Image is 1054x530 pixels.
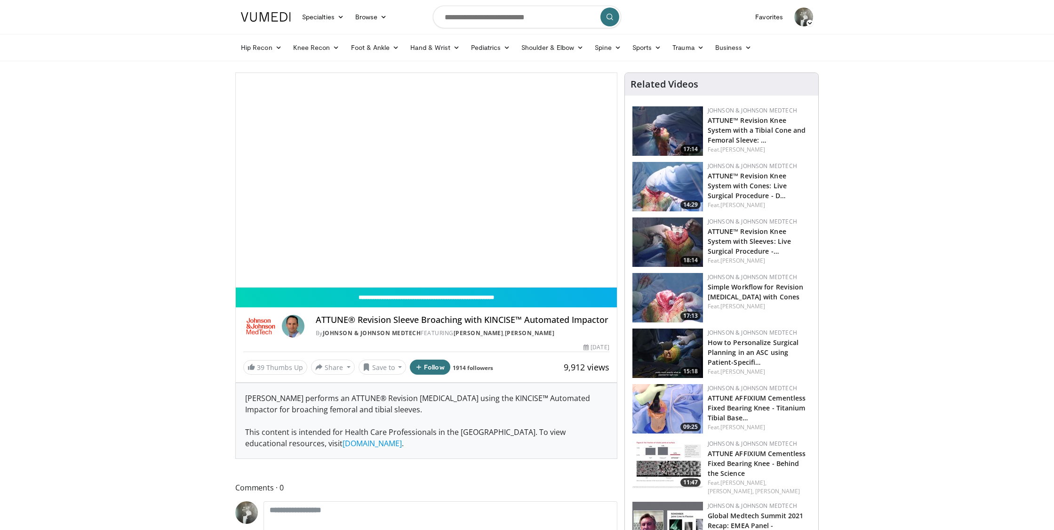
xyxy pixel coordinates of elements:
img: Johnson & Johnson MedTech [243,315,278,337]
a: Browse [350,8,393,26]
input: Search topics, interventions [433,6,621,28]
a: [PERSON_NAME] [720,201,765,209]
a: ATTUNE AFFIXIUM Cementless Fixed Bearing Knee - Titanium Tibial Base… [708,393,806,422]
a: 15:18 [632,329,703,378]
a: Specialties [296,8,350,26]
button: Save to [359,360,407,375]
span: 15:18 [680,367,701,376]
a: [PERSON_NAME] [720,368,765,376]
a: Shoulder & Elbow [516,38,589,57]
a: Hand & Wrist [405,38,465,57]
a: Business [710,38,758,57]
a: Sports [627,38,667,57]
div: By FEATURING , [316,329,609,337]
div: Feat. [708,257,811,265]
img: 0dea4cf9-2679-4316-8ae0-12b58a6cd275.150x105_q85_crop-smart_upscale.jpg [632,384,703,434]
a: Foot & Ankle [345,38,405,57]
a: Johnson & Johnson MedTech [708,162,797,170]
a: Favorites [750,8,789,26]
span: 17:14 [680,145,701,153]
a: [PERSON_NAME] [720,302,765,310]
h4: ATTUNE® Revision Sleeve Broaching with KINCISE™ Automated Impactor [316,315,609,325]
span: 09:25 [680,423,701,431]
video-js: Video Player [236,73,617,288]
img: VuMedi Logo [241,12,291,22]
div: Feat. [708,479,811,496]
a: 11:47 [632,440,703,489]
div: Feat. [708,423,811,432]
div: [PERSON_NAME] performs an ATTUNE® Revision [MEDICAL_DATA] using the KINCISE™ Automated Impactor f... [236,383,617,458]
a: Johnson & Johnson MedTech [708,106,797,114]
a: Pediatrics [465,38,516,57]
img: d367791b-5d96-41de-8d3d-dfa0fe7c9e5a.150x105_q85_crop-smart_upscale.jpg [632,106,703,156]
span: 17:13 [680,312,701,320]
a: Johnson & Johnson MedTech [708,217,797,225]
div: Feat. [708,302,811,311]
a: Hip Recon [235,38,287,57]
button: Follow [410,360,450,375]
a: ATTUNE™ Revision Knee System with a Tibial Cone and Femoral Sleeve: … [708,116,806,145]
a: 18:14 [632,217,703,267]
span: 18:14 [680,256,701,265]
a: 09:25 [632,384,703,434]
a: [PERSON_NAME] [720,257,765,265]
span: 14:29 [680,201,701,209]
img: 2e84f5b1-a344-45bb-bf05-40b5c6d108d6.150x105_q85_crop-smart_upscale.jpg [632,440,703,489]
a: [PERSON_NAME] [755,487,800,495]
a: 17:13 [632,273,703,322]
span: 39 [257,363,264,372]
img: Avatar [282,315,304,337]
div: Feat. [708,201,811,209]
a: 17:14 [632,106,703,156]
a: Johnson & Johnson MedTech [708,502,797,510]
a: Johnson & Johnson MedTech [323,329,421,337]
a: ATTUNE™ Revision Knee System with Cones: Live Surgical Procedure - D… [708,171,787,200]
a: ATTUNE™ Revision Knee System with Sleeves: Live Surgical Procedure -… [708,227,791,256]
a: Knee Recon [287,38,345,57]
img: 705d66c7-7729-4914-89a6-8e718c27a9fe.150x105_q85_crop-smart_upscale.jpg [632,162,703,211]
a: [PERSON_NAME], [720,479,767,487]
div: [DATE] [583,343,609,352]
span: 11:47 [680,478,701,487]
button: Share [311,360,355,375]
span: Comments 0 [235,482,617,494]
h4: Related Videos [631,79,698,90]
a: [PERSON_NAME] [720,145,765,153]
div: Feat. [708,145,811,154]
a: [PERSON_NAME] [720,423,765,431]
img: 472a121b-35d4-4ec2-8229-75e8a36cd89a.150x105_q85_crop-smart_upscale.jpg [632,329,703,378]
a: [DOMAIN_NAME] [343,438,402,449]
img: Avatar [235,501,258,524]
a: Spine [589,38,626,57]
a: Johnson & Johnson MedTech [708,329,797,337]
a: [PERSON_NAME], [708,487,754,495]
a: ATTUNE AFFIXIUM Cementless Fixed Bearing Knee - Behind the Science [708,449,806,478]
a: Johnson & Johnson MedTech [708,273,797,281]
a: 14:29 [632,162,703,211]
img: Avatar [794,8,813,26]
a: Trauma [667,38,710,57]
img: 93511797-7b4b-436c-9455-07ce47cd5058.150x105_q85_crop-smart_upscale.jpg [632,217,703,267]
a: [PERSON_NAME] [454,329,503,337]
a: 1914 followers [453,364,493,372]
a: 39 Thumbs Up [243,360,307,375]
a: [PERSON_NAME] [505,329,555,337]
div: Feat. [708,368,811,376]
img: 35531514-e5b0-42c5-9fb7-3ad3206e6e15.150x105_q85_crop-smart_upscale.jpg [632,273,703,322]
a: Johnson & Johnson MedTech [708,384,797,392]
a: Johnson & Johnson MedTech [708,440,797,448]
span: 9,912 views [564,361,609,373]
a: Simple Workflow for Revision [MEDICAL_DATA] with Cones [708,282,804,301]
a: How to Personalize Surgical Planning in an ASC using Patient-Specifi… [708,338,799,367]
